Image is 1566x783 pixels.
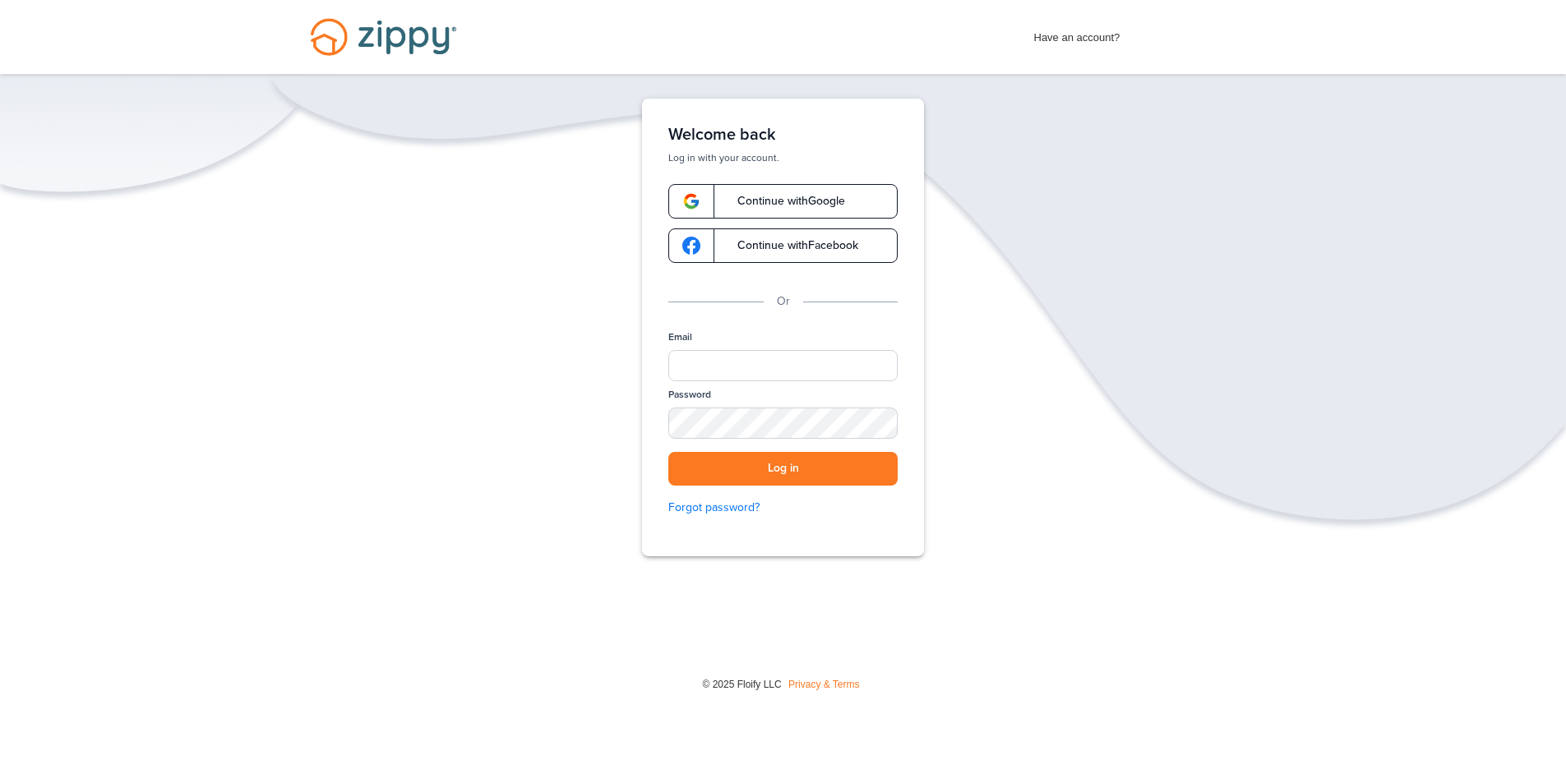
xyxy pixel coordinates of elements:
[668,184,898,219] a: google-logoContinue withGoogle
[702,679,781,690] span: © 2025 Floify LLC
[668,388,711,402] label: Password
[682,237,700,255] img: google-logo
[668,408,898,439] input: Password
[668,330,692,344] label: Email
[777,292,790,311] p: Or
[668,125,898,145] h1: Welcome back
[668,350,898,381] input: Email
[668,228,898,263] a: google-logoContinue withFacebook
[668,499,898,517] a: Forgot password?
[721,196,845,207] span: Continue with Google
[682,192,700,210] img: google-logo
[1034,21,1120,47] span: Have an account?
[721,240,858,251] span: Continue with Facebook
[788,679,859,690] a: Privacy & Terms
[668,151,898,164] p: Log in with your account.
[668,452,898,486] button: Log in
